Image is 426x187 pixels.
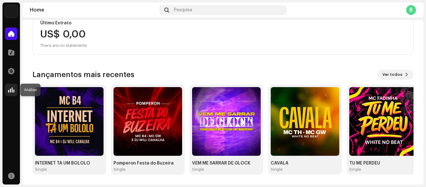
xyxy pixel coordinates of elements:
[32,70,134,80] h3: Lançamentos mais recentes
[35,87,104,156] img: bde31fe4-730e-4804-af2b-3be3f4ac0742
[192,87,261,156] img: d9729cfd-dbd1-4a93-8393-8303dc04cd1b
[174,7,192,12] span: Pesquisa
[35,161,104,166] div: INTERNET TA UM BOLOLO
[271,87,339,156] img: f99034f1-bc14-4eb9-bf6a-0ec3d2f73b7c
[377,70,414,80] button: Ver todos
[349,87,418,156] img: 5816327f-40d5-405d-bd80-b119a24e3bf9
[192,161,261,166] div: VEM ME SARRAR DE GLOCK
[271,167,283,172] div: Single
[5,5,17,17] img: c86870aa-2232-4ba3-9b41-08f587110171
[30,7,157,12] div: Home
[382,68,402,81] span: Ver todos
[192,167,204,172] div: Single
[114,161,182,166] div: Pomperon Festa do Buzeira
[114,167,125,172] div: Single
[349,167,361,172] div: Single
[114,87,182,156] img: 9441a4f5-6274-44b4-b946-56ee3ef10997
[271,161,339,166] div: CAVALA
[32,15,414,55] re-o-card-value: Último Extrato
[349,161,418,166] div: TU ME PERDEU
[40,42,87,49] div: There are no statements
[35,167,47,172] div: Single
[40,21,406,26] div: Último Extrato
[406,5,416,15] div: B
